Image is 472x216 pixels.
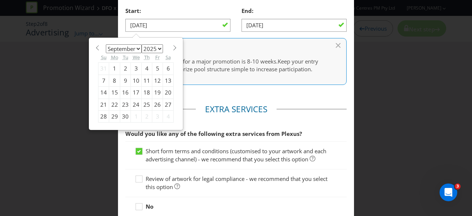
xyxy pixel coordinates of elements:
[242,19,347,32] input: DD/MM/YY
[146,175,327,190] span: Review of artwork for legal compliance - we recommend that you select this option
[131,75,142,86] div: 10
[155,54,160,61] abbr: Friday
[111,54,118,61] abbr: Monday
[109,63,120,75] div: 1
[144,54,150,61] abbr: Thursday
[101,54,107,61] abbr: Sunday
[163,99,174,110] div: 27
[146,203,153,210] strong: No
[98,87,109,99] div: 14
[133,54,140,61] abbr: Wednesday
[131,111,142,123] div: 1
[163,111,174,123] div: 4
[98,63,109,75] div: 31
[109,87,120,99] div: 15
[131,99,142,110] div: 24
[140,58,318,73] span: Keep your entry mechanics and prize pool structure simple to increase participation.
[98,111,109,123] div: 28
[152,111,163,123] div: 3
[109,111,120,123] div: 29
[123,54,128,61] abbr: Tuesday
[140,58,278,65] span: The ideal period for a major promotion is 8-10 weeks.
[131,63,142,75] div: 3
[440,184,457,201] iframe: Intercom live chat
[152,75,163,86] div: 12
[142,75,152,86] div: 11
[120,63,131,75] div: 2
[152,87,163,99] div: 19
[120,75,131,86] div: 9
[98,75,109,86] div: 7
[125,3,230,18] div: Start:
[163,75,174,86] div: 13
[120,99,131,110] div: 23
[142,99,152,110] div: 25
[163,87,174,99] div: 20
[163,63,174,75] div: 6
[125,130,302,137] span: Would you like any of the following extra services from Plexus?
[142,87,152,99] div: 18
[455,184,461,189] span: 3
[142,111,152,123] div: 2
[152,99,163,110] div: 26
[98,99,109,110] div: 21
[242,3,347,18] div: End:
[196,103,277,115] legend: Extra Services
[142,63,152,75] div: 4
[120,111,131,123] div: 30
[109,75,120,86] div: 8
[125,19,230,32] input: DD/MM/YY
[109,99,120,110] div: 22
[166,54,171,61] abbr: Saturday
[152,63,163,75] div: 5
[120,87,131,99] div: 16
[131,87,142,99] div: 17
[146,147,326,162] span: Short form terms and conditions (customised to your artwork and each advertising channel) - we re...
